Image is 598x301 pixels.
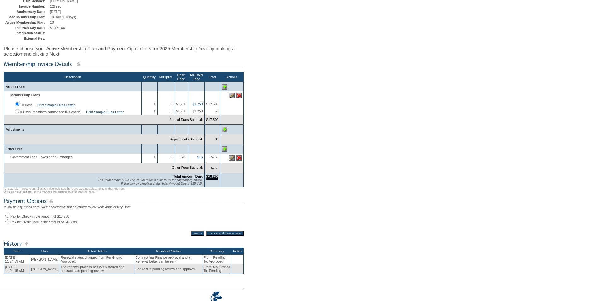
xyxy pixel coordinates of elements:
span: 1 [154,155,156,159]
img: Add Other Fees line item [222,146,227,152]
img: Add Adjustments line item [222,127,227,132]
td: $0 [205,134,220,144]
img: subTtlMembershipInvoiceDetails.gif [4,60,243,68]
td: $750 [205,163,220,173]
a: $75 [197,155,203,159]
a: Print Sample Dues Letter [86,110,124,114]
b: Membership Plans [10,93,40,97]
span: An asterisk (*) next to an Adjusted Price indicates there are existing adjustments to that line i... [4,187,125,193]
td: Adjustments Subtotal: [4,134,205,144]
span: $1,750 [176,109,186,113]
td: [PERSON_NAME] [30,264,60,274]
th: Action Taken [60,248,134,255]
span: If you pay by credit card, your account will not be charged until your Anniversary Date. [4,205,131,209]
td: [DATE] 11:24:59 AM [4,255,30,264]
label: 10 Days [20,103,32,107]
th: Notes [231,248,244,255]
th: Adjusted Price [188,72,204,82]
td: Base Membership Plan: [5,15,49,19]
input: Cancel and Renew Later [206,231,244,236]
td: [DATE] 11:04:15 AM [4,264,30,274]
span: $0 [215,109,218,113]
img: subTtlHistory.gif [4,240,243,248]
div: Please choose your Active Membership Plan and Payment Option for your 2025 Membership Year by mak... [4,43,244,60]
td: Integration Status: [5,31,49,35]
span: 1 [154,109,156,113]
span: 1 [154,102,156,106]
td: From: Not Started To: Pending [202,264,231,274]
td: Active Membership Plan: [5,21,49,24]
label: 0 Days (members cannot see this option) [20,110,81,114]
span: $75 [181,155,186,159]
img: Add Annual Dues line item [222,84,227,90]
img: Delete this line item [236,93,242,98]
span: $18,250 [206,174,218,180]
span: 126920 [50,4,61,8]
span: $1,750 [193,109,203,113]
label: Pay by Credit Card in the amount of $18,889 [10,220,77,224]
th: Summary [202,248,231,255]
th: Description [4,72,142,82]
span: The Total Amount Due of $18,250 reflects a discount for payment by check. If you pay by credit ca... [98,178,203,185]
img: subTtlPaymentOptions.gif [4,197,243,205]
img: Edit this line item [229,155,235,161]
img: Delete this line item [236,155,242,161]
td: [PERSON_NAME] [30,255,60,264]
td: Annual Dues [4,82,142,92]
td: $17,500 [205,115,220,125]
td: The renewal process has been started and contracts are pending review. [60,264,134,274]
label: Pay by Check in the amount of $18,250 [10,215,69,218]
th: Resultant Status [134,248,202,255]
td: From: Pending To: Approved [202,255,231,264]
td: Contract is pending review and approval. [134,264,202,274]
span: $1,750.00 [50,26,65,30]
a: $1,750 [193,102,203,106]
img: Edit this line item [229,93,235,98]
td: Invoice Number: [5,4,49,8]
span: 10 [50,21,54,24]
span: [DATE] [50,10,61,14]
th: User [30,248,60,255]
td: Contract has Finance approval and a Renewal Letter can be sent. [134,255,202,264]
span: 10 Day (10 Days) [50,15,76,19]
td: Adjustments [4,125,142,134]
th: Total [205,72,220,82]
td: Total Amount Due: [4,173,205,187]
td: External Key: [5,37,49,40]
span: 10 [169,155,173,159]
span: $1,750 [176,102,186,106]
th: Date [4,248,30,255]
td: Per Plan Day Rate: [5,26,49,30]
td: Other Fees Subtotal: [4,163,205,173]
th: Base Price [174,72,188,82]
th: Quantity [142,72,158,82]
a: Print Sample Dues Letter [37,103,75,107]
td: Other Fees [4,144,142,154]
td: Annual Dues Subtotal: [4,115,205,125]
span: Government Fees, Taxes and Surcharges [6,155,76,159]
span: $750 [211,155,218,159]
span: 0 [171,109,172,113]
th: Multiplier [157,72,174,82]
td: Renewal status changed from Pending to Approved. [60,255,134,264]
td: Anniversary Date: [5,10,49,14]
th: Actions [220,72,244,82]
input: Next > [191,231,204,236]
span: $17,500 [206,102,218,106]
span: 10 [169,102,173,106]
